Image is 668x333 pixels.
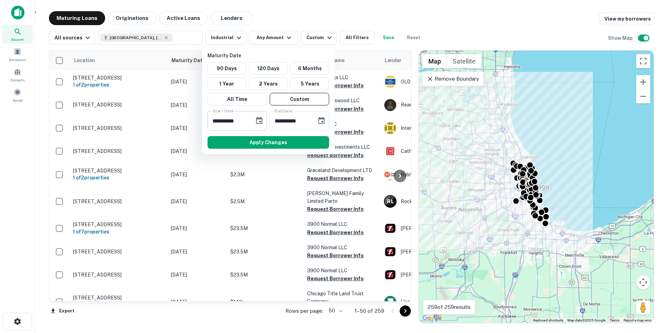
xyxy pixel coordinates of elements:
[208,77,246,90] button: 1 Year
[633,277,668,311] iframe: Chat Widget
[290,62,329,75] button: 6 Months
[208,93,267,105] button: All Time
[314,114,328,128] button: Choose date, selected date is Aug 26, 2025
[290,77,329,90] button: 5 Years
[252,114,266,128] button: Choose date, selected date is Feb 27, 2025
[249,62,288,75] button: 120 Days
[249,77,288,90] button: 2 Years
[208,62,246,75] button: 90 Days
[208,136,329,149] button: Apply Changes
[212,108,234,114] label: Start Date
[208,52,332,59] p: Maturity Date
[270,93,329,105] button: Custom
[275,108,292,114] label: End Date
